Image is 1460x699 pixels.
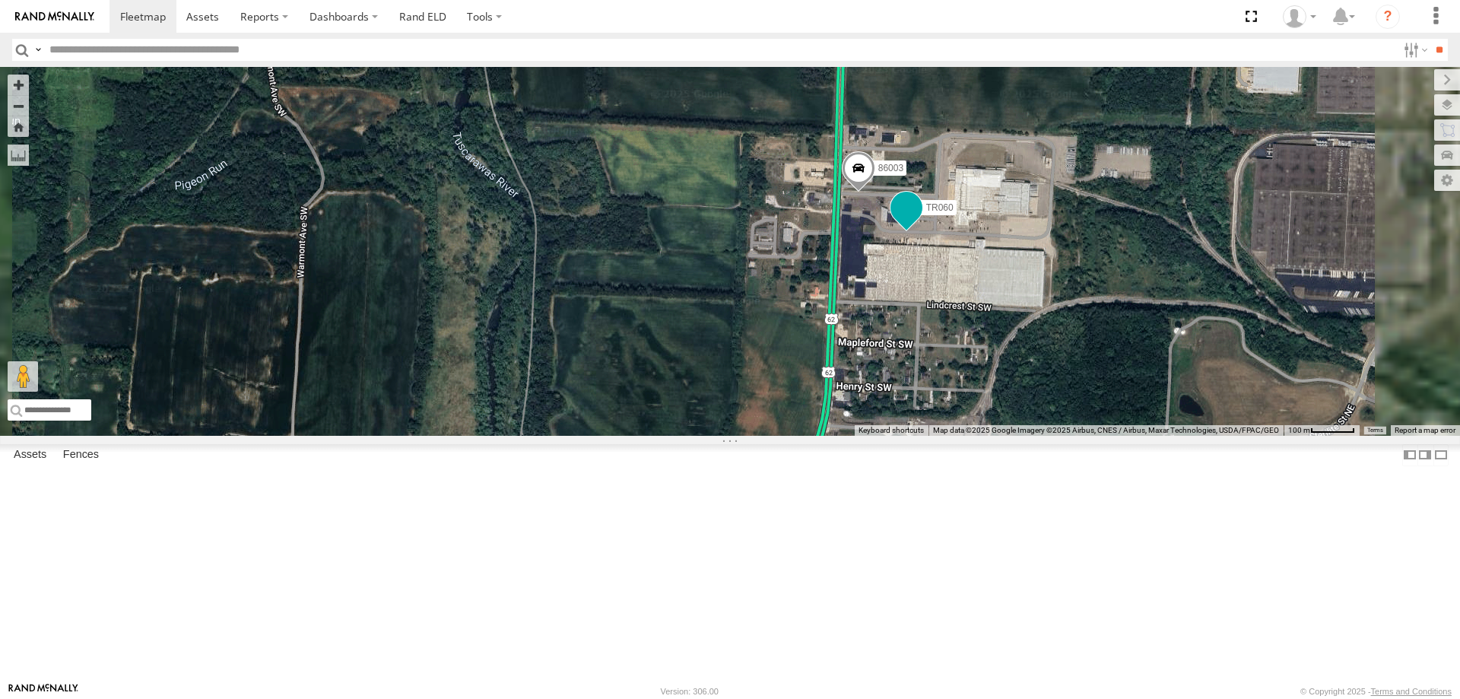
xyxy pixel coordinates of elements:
[1371,687,1452,696] a: Terms and Conditions
[1277,5,1322,28] div: George Steele
[926,202,954,212] span: TR060
[1417,444,1433,466] label: Dock Summary Table to the Right
[8,95,29,116] button: Zoom out
[661,687,719,696] div: Version: 306.00
[1433,444,1449,466] label: Hide Summary Table
[1395,426,1455,434] a: Report a map error
[56,444,106,465] label: Fences
[1367,427,1383,434] a: Terms (opens in new tab)
[15,11,94,22] img: rand-logo.svg
[1402,444,1417,466] label: Dock Summary Table to the Left
[1434,170,1460,191] label: Map Settings
[8,684,78,699] a: Visit our Website
[1398,39,1430,61] label: Search Filter Options
[1288,426,1310,434] span: 100 m
[933,426,1279,434] span: Map data ©2025 Google Imagery ©2025 Airbus, CNES / Airbus, Maxar Technologies, USDA/FPAC/GEO
[859,425,924,436] button: Keyboard shortcuts
[8,116,29,137] button: Zoom Home
[8,75,29,95] button: Zoom in
[878,163,903,173] span: 86003
[1300,687,1452,696] div: © Copyright 2025 -
[6,444,54,465] label: Assets
[32,39,44,61] label: Search Query
[1284,425,1360,436] button: Map Scale: 100 m per 55 pixels
[8,145,29,166] label: Measure
[1376,5,1400,29] i: ?
[8,361,38,392] button: Drag Pegman onto the map to open Street View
